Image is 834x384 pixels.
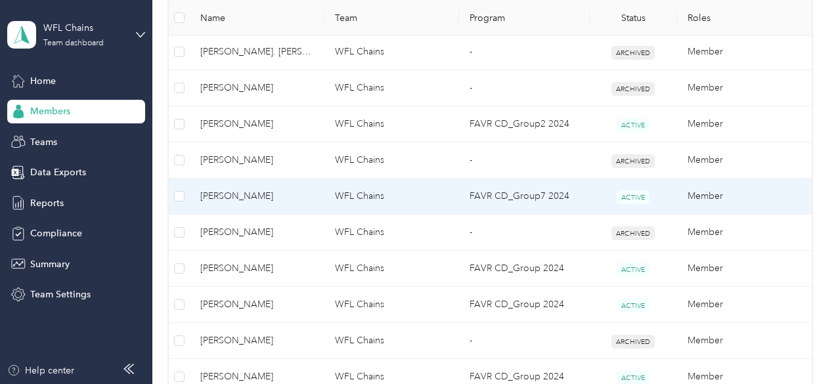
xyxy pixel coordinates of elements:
[200,12,314,24] span: Name
[200,117,314,131] span: [PERSON_NAME]
[200,81,314,95] span: [PERSON_NAME]
[459,106,590,142] td: FAVR CD_Group2 2024
[324,34,459,70] td: WFL Chains
[459,251,590,287] td: FAVR CD_Group 2024
[190,179,324,215] td: Zach Willette
[30,104,70,118] span: Members
[617,118,649,132] span: ACTIVE
[200,333,314,348] span: [PERSON_NAME]
[324,142,459,179] td: WFL Chains
[200,370,314,384] span: [PERSON_NAME]
[43,39,104,47] div: Team dashboard
[677,34,812,70] td: Member
[677,287,812,323] td: Member
[30,135,57,149] span: Teams
[760,310,834,384] iframe: Everlance-gr Chat Button Frame
[677,106,812,142] td: Member
[190,70,324,106] td: Matthew M. Juaire
[459,34,590,70] td: -
[677,142,812,179] td: Member
[200,189,314,203] span: [PERSON_NAME]
[190,34,324,70] td: Kaden DT. Robinson
[611,154,655,168] span: ARCHIVED
[611,82,655,96] span: ARCHIVED
[677,251,812,287] td: Member
[459,70,590,106] td: -
[200,261,314,276] span: [PERSON_NAME]
[324,287,459,323] td: WFL Chains
[190,106,324,142] td: Arthur J. Holmes
[190,251,324,287] td: Eric C. Green
[30,226,82,240] span: Compliance
[200,45,314,59] span: [PERSON_NAME]. [PERSON_NAME]
[7,364,74,377] button: Help center
[190,215,324,251] td: Ian C. Houck
[617,299,649,312] span: ACTIVE
[617,263,649,276] span: ACTIVE
[30,257,70,271] span: Summary
[611,335,655,349] span: ARCHIVED
[459,142,590,179] td: -
[611,226,655,240] span: ARCHIVED
[324,323,459,359] td: WFL Chains
[30,74,56,88] span: Home
[324,70,459,106] td: WFL Chains
[30,196,64,210] span: Reports
[43,21,125,35] div: WFL Chains
[200,225,314,240] span: [PERSON_NAME]
[30,165,86,179] span: Data Exports
[200,153,314,167] span: [PERSON_NAME]
[677,323,812,359] td: Member
[459,215,590,251] td: -
[324,179,459,215] td: WFL Chains
[200,297,314,312] span: [PERSON_NAME]
[324,215,459,251] td: WFL Chains
[677,215,812,251] td: Member
[459,287,590,323] td: FAVR CD_Group 2024
[190,287,324,323] td: Michael Abramo
[677,70,812,106] td: Member
[30,288,91,301] span: Team Settings
[324,106,459,142] td: WFL Chains
[459,179,590,215] td: FAVR CD_Group7 2024
[677,179,812,215] td: Member
[190,323,324,359] td: Joshua A. Hollner
[459,323,590,359] td: -
[617,190,649,204] span: ACTIVE
[324,251,459,287] td: WFL Chains
[190,142,324,179] td: Brendan Ryan
[611,46,655,60] span: ARCHIVED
